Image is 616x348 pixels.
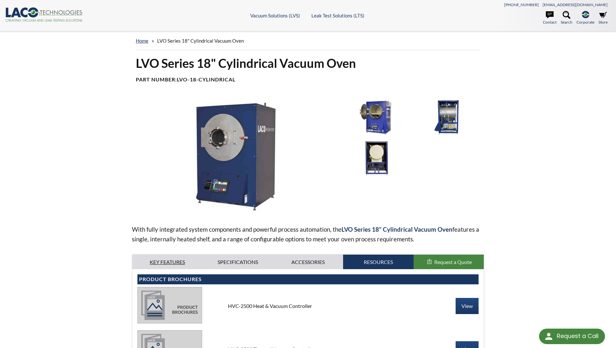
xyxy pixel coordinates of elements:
button: Request a Quote [414,255,484,269]
a: Resources [343,255,414,269]
img: product_brochures-81b49242bb8394b31c113ade466a77c846893fb1009a796a1a03a1a1c57cbc37.jpg [137,287,202,323]
span: Corporate [577,19,594,25]
a: Key Features [132,255,203,269]
img: Vacuum Oven Cylindrical Chamber, side view [414,99,481,136]
div: HVC-2500 Heat & Vacuum Controller [223,302,394,310]
a: Leak Test Solutions (LTS) [311,13,364,18]
a: Contact [543,11,557,25]
img: Vacuum Oven Cylindrical Chamber Open Door, front view [343,99,410,136]
p: With fully integrated system components and powerful process automation, the features a single, i... [132,225,484,244]
div: » [136,32,481,50]
div: Request a Call [539,329,605,344]
a: Store [599,11,608,25]
h4: Product Brochures [139,276,477,283]
a: Search [561,11,572,25]
h4: Part Number: [136,76,481,83]
a: Vacuum Solutions (LVS) [250,13,300,18]
a: home [136,38,148,44]
img: Vacuum Oven Cylindrical Chamber, rear view [343,139,410,177]
a: Specifications [202,255,273,269]
div: Request a Call [557,329,599,343]
a: Accessories [273,255,343,269]
a: [EMAIL_ADDRESS][DOMAIN_NAME] [543,2,608,7]
span: Request a Quote [434,259,472,265]
a: [PHONE_NUMBER] [504,2,539,7]
img: round button [544,331,554,342]
h1: LVO Series 18" Cylindrical Vacuum Oven [136,55,481,71]
span: LVO Series 18" Cylindrical Vacuum Oven [157,38,244,44]
a: View [456,298,479,314]
b: LVO-18-Cylindrical [177,76,235,82]
strong: LVO Series 18" Cylindrical Vacuum Oven [341,226,452,233]
img: Vacuum Oven Cylindrical Chamber front angle view [132,99,338,214]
